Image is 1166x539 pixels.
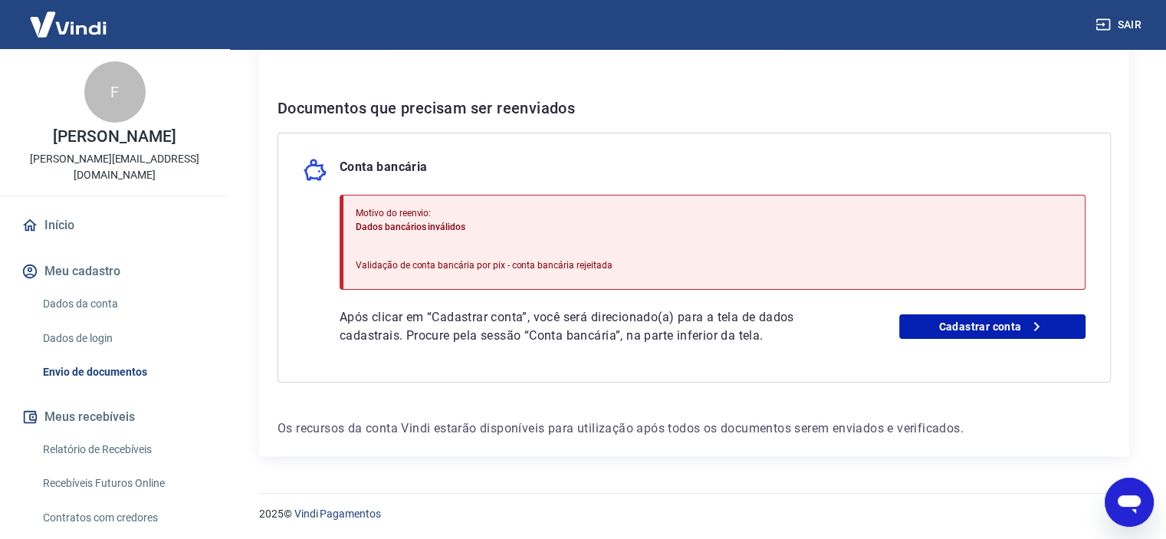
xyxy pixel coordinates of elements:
button: Sair [1092,11,1148,39]
a: Dados da conta [37,288,211,320]
a: Relatório de Recebíveis [37,434,211,465]
p: Após clicar em “Cadastrar conta”, você será direcionado(a) para a tela de dados cadastrais. Procu... [340,308,824,345]
a: Contratos com credores [37,502,211,534]
a: Vindi Pagamentos [294,508,381,520]
p: Os recursos da conta Vindi estarão disponíveis para utilização após todos os documentos serem env... [278,419,1111,438]
div: F [84,61,146,123]
img: Vindi [18,1,118,48]
a: Cadastrar conta [899,314,1086,339]
a: Início [18,209,211,242]
a: Recebíveis Futuros Online [37,468,211,499]
img: money_pork.0c50a358b6dafb15dddc3eea48f23780.svg [303,158,327,182]
p: Validação de conta bancária por pix - conta bancária rejeitada [356,258,613,272]
p: Conta bancária [340,158,428,182]
button: Meu cadastro [18,255,211,288]
a: Envio de documentos [37,357,211,388]
h6: Documentos que precisam ser reenviados [278,96,1111,120]
p: 2025 © [259,506,1129,522]
iframe: Botão para abrir a janela de mensagens, conversa em andamento [1105,478,1154,527]
button: Meus recebíveis [18,400,211,434]
p: [PERSON_NAME][EMAIL_ADDRESS][DOMAIN_NAME] [12,151,217,183]
a: Dados de login [37,323,211,354]
span: Dados bancários inválidos [356,222,465,232]
p: Motivo do reenvio: [356,206,613,220]
p: [PERSON_NAME] [53,129,176,145]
